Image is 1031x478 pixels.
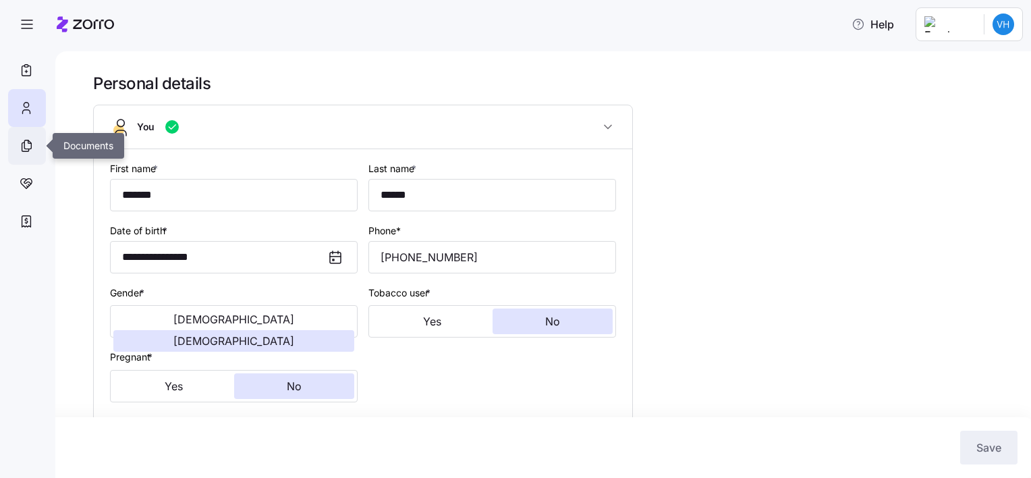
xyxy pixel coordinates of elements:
span: Yes [423,316,441,327]
h1: Personal details [93,73,1012,94]
label: Gender [110,286,147,300]
span: Yes [165,381,183,392]
button: Save [960,431,1018,464]
label: Personal email [368,415,437,429]
label: Company email [110,415,183,429]
label: Last name [368,161,419,176]
img: Employer logo [924,16,973,32]
input: Phone [368,241,616,273]
label: Pregnant [110,350,155,365]
span: [DEMOGRAPHIC_DATA] [173,314,294,325]
button: Help [841,11,905,38]
span: Help [852,16,894,32]
span: No [287,381,302,392]
label: Phone* [368,223,401,238]
span: [DEMOGRAPHIC_DATA] [173,336,294,346]
label: First name [110,161,161,176]
span: No [545,316,560,327]
label: Tobacco user [368,286,433,300]
button: You [94,105,632,149]
img: bb0f3d040153d5c10eb800873a7c553f [993,14,1014,35]
label: Date of birth [110,223,170,238]
span: You [137,120,155,134]
span: Save [976,440,1001,456]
